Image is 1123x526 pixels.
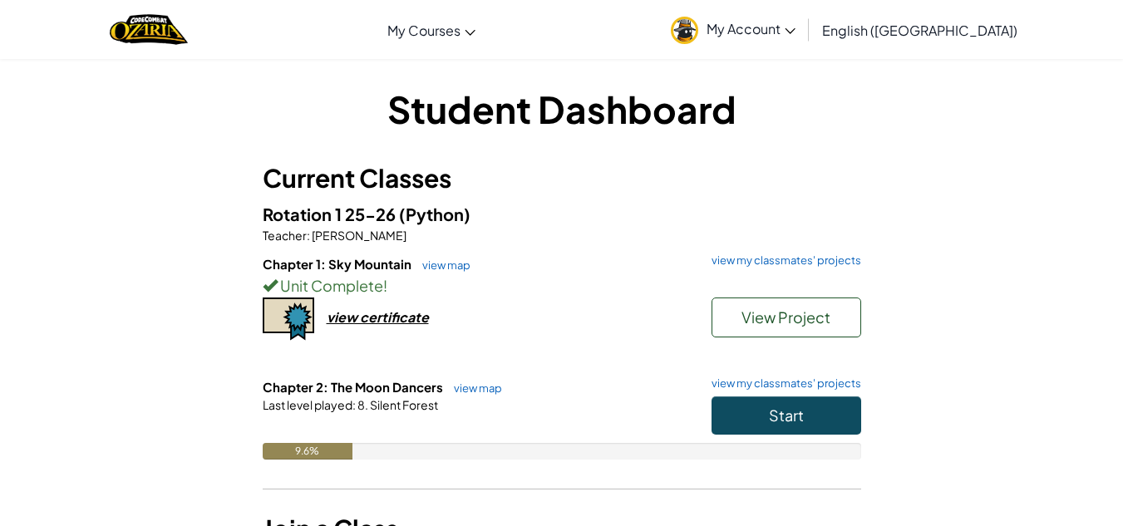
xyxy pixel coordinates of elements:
[707,20,795,37] span: My Account
[712,297,861,337] button: View Project
[414,258,470,272] a: view map
[446,381,502,395] a: view map
[379,7,484,52] a: My Courses
[703,255,861,266] a: view my classmates' projects
[263,443,352,460] div: 9.6%
[263,83,861,135] h1: Student Dashboard
[814,7,1026,52] a: English ([GEOGRAPHIC_DATA])
[356,397,368,412] span: 8.
[263,228,307,243] span: Teacher
[703,378,861,389] a: view my classmates' projects
[327,308,429,326] div: view certificate
[310,228,406,243] span: [PERSON_NAME]
[263,379,446,395] span: Chapter 2: The Moon Dancers
[671,17,698,44] img: avatar
[662,3,804,56] a: My Account
[769,406,804,425] span: Start
[263,297,314,341] img: certificate-icon.png
[110,12,187,47] a: Ozaria by CodeCombat logo
[263,204,399,224] span: Rotation 1 25-26
[263,256,414,272] span: Chapter 1: Sky Mountain
[399,204,470,224] span: (Python)
[352,397,356,412] span: :
[307,228,310,243] span: :
[368,397,438,412] span: Silent Forest
[741,307,830,327] span: View Project
[822,22,1017,39] span: English ([GEOGRAPHIC_DATA])
[278,276,383,295] span: Unit Complete
[263,308,429,326] a: view certificate
[263,397,352,412] span: Last level played
[383,276,387,295] span: !
[387,22,461,39] span: My Courses
[263,160,861,197] h3: Current Classes
[110,12,187,47] img: Home
[712,396,861,435] button: Start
